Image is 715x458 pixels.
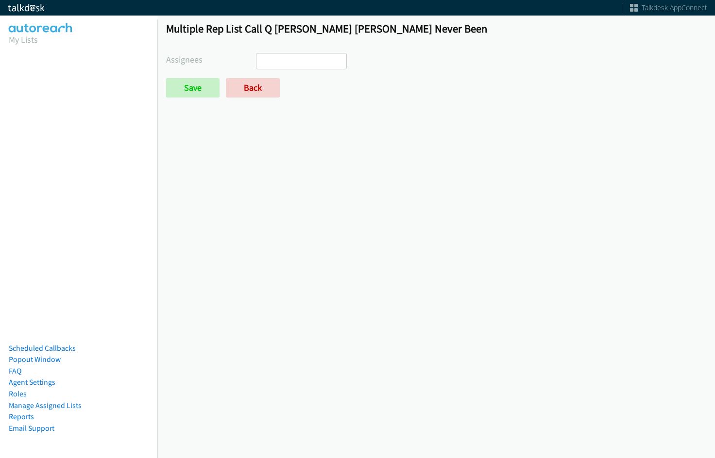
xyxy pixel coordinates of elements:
a: Popout Window [9,355,61,364]
a: Agent Settings [9,377,55,387]
a: Reports [9,412,34,421]
a: Talkdesk AppConnect [630,3,707,13]
label: Assignees [166,53,256,66]
a: Scheduled Callbacks [9,343,76,353]
a: Back [226,78,280,98]
a: Manage Assigned Lists [9,401,82,410]
a: Roles [9,389,27,398]
a: My Lists [9,34,38,45]
input: Save [166,78,220,98]
a: Email Support [9,424,54,433]
h1: Multiple Rep List Call Q [PERSON_NAME] [PERSON_NAME] Never Been [166,22,706,35]
a: FAQ [9,366,21,376]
